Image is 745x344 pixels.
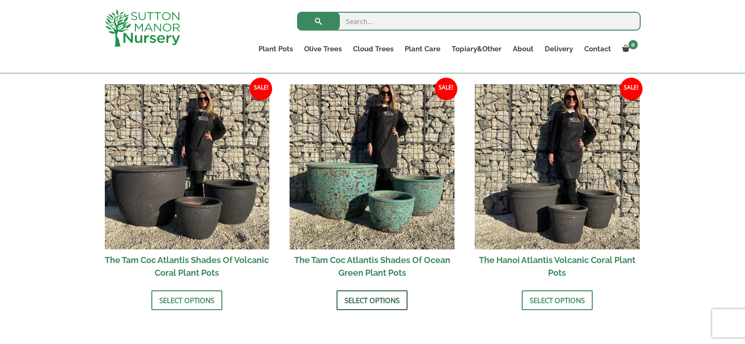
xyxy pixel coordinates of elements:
[446,42,507,56] a: Topiary&Other
[253,42,298,56] a: Plant Pots
[250,78,272,100] span: Sale!
[507,42,539,56] a: About
[297,12,641,31] input: Search...
[620,78,643,100] span: Sale!
[539,42,579,56] a: Delivery
[151,290,222,310] a: Select options for “The Tam Coc Atlantis Shades Of Volcanic Coral Plant Pots”
[105,249,270,283] h2: The Tam Coc Atlantis Shades Of Volcanic Coral Plant Pots
[298,42,347,56] a: Olive Trees
[399,42,446,56] a: Plant Care
[337,290,408,310] a: Select options for “The Tam Coc Atlantis Shades Of Ocean Green Plant Pots”
[579,42,617,56] a: Contact
[475,84,640,283] a: Sale! The Hanoi Atlantis Volcanic Coral Plant Pots
[475,249,640,283] h2: The Hanoi Atlantis Volcanic Coral Plant Pots
[628,40,638,49] span: 0
[475,84,640,249] img: The Hanoi Atlantis Volcanic Coral Plant Pots
[435,78,457,100] span: Sale!
[290,84,455,283] a: Sale! The Tam Coc Atlantis Shades Of Ocean Green Plant Pots
[105,9,180,47] img: logo
[347,42,399,56] a: Cloud Trees
[290,249,455,283] h2: The Tam Coc Atlantis Shades Of Ocean Green Plant Pots
[105,84,270,249] img: The Tam Coc Atlantis Shades Of Volcanic Coral Plant Pots
[290,84,455,249] img: The Tam Coc Atlantis Shades Of Ocean Green Plant Pots
[617,42,641,56] a: 0
[522,290,593,310] a: Select options for “The Hanoi Atlantis Volcanic Coral Plant Pots”
[105,84,270,283] a: Sale! The Tam Coc Atlantis Shades Of Volcanic Coral Plant Pots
